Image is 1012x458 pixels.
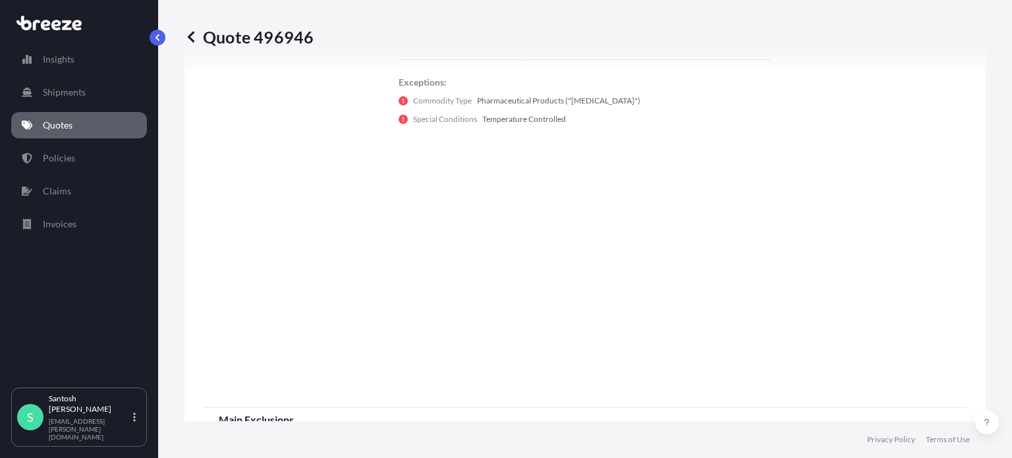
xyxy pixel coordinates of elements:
p: Insights [43,53,74,66]
p: Temperature Controlled [482,113,566,126]
p: Invoices [43,217,76,231]
a: Claims [11,178,147,204]
p: Special Conditions [413,113,477,126]
span: S [27,411,34,424]
p: Quote 496946 [184,26,314,47]
p: Shipments [43,86,86,99]
p: [EMAIL_ADDRESS][PERSON_NAME][DOMAIN_NAME] [49,417,130,441]
a: Invoices [11,211,147,237]
span: Main Exclusions [219,413,951,426]
a: Insights [11,46,147,72]
p: Exceptions: [399,76,772,89]
a: Terms of Use [926,434,970,445]
p: Santosh [PERSON_NAME] [49,393,130,415]
p: Commodity Type [413,94,472,107]
a: Shipments [11,79,147,105]
p: Claims [43,185,71,198]
div: Main Exclusions [219,413,951,440]
p: Quotes [43,119,72,132]
p: Policies [43,152,75,165]
a: Quotes [11,112,147,138]
p: Pharmaceutical Products ("[MEDICAL_DATA]") [477,94,640,107]
a: Policies [11,145,147,171]
a: Privacy Policy [867,434,915,445]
